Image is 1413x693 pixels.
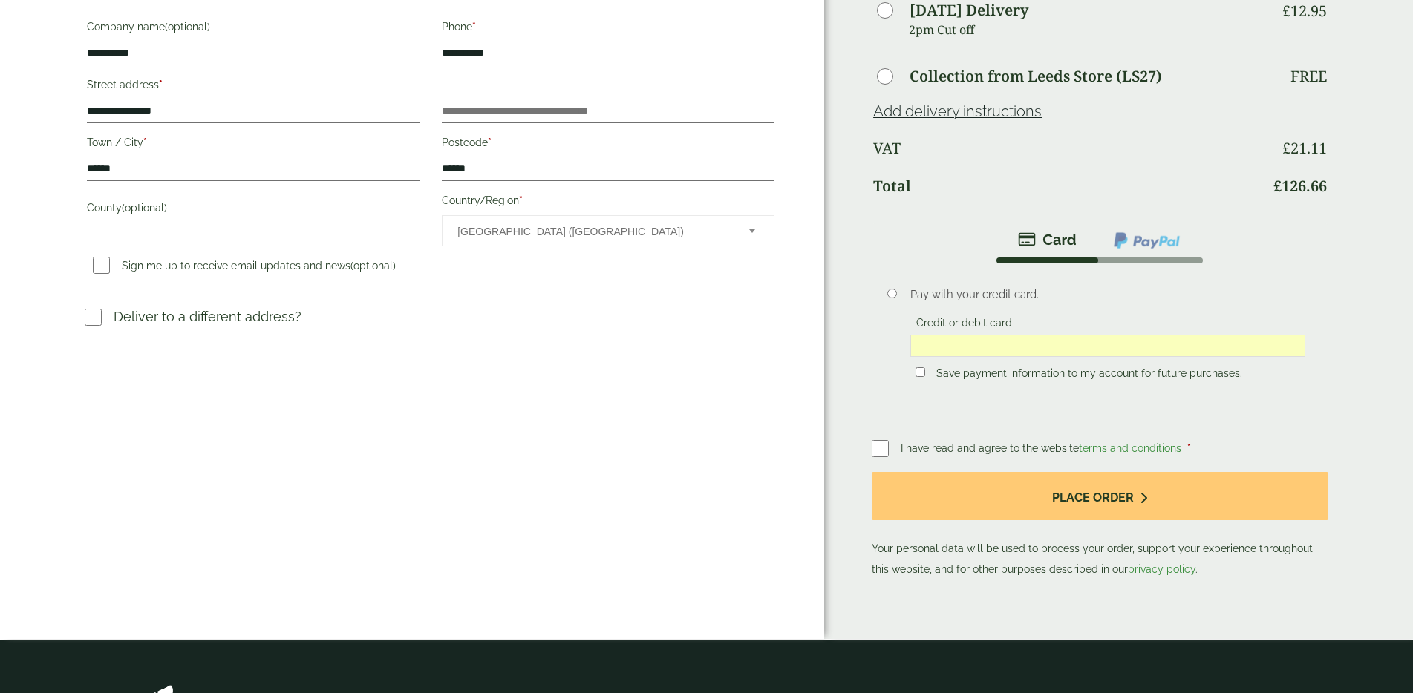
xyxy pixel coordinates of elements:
[442,16,774,42] label: Phone
[87,16,420,42] label: Company name
[910,286,1305,303] p: Pay with your credit card.
[910,69,1162,84] label: Collection from Leeds Store (LS27)
[1273,176,1327,196] bdi: 126.66
[87,260,402,276] label: Sign me up to receive email updates and news
[1282,138,1327,158] bdi: 21.11
[873,131,1263,166] th: VAT
[910,317,1018,333] label: Credit or debit card
[143,137,147,148] abbr: required
[114,306,301,326] p: Deliver to a different address?
[873,168,1263,204] th: Total
[350,260,396,272] span: (optional)
[930,367,1248,384] label: Save payment information to my account for future purchases.
[1018,231,1077,249] img: stripe.png
[1273,176,1282,196] span: £
[93,257,110,274] input: Sign me up to receive email updates and news(optional)
[1112,231,1181,250] img: ppcp-gateway.png
[519,194,523,206] abbr: required
[165,21,210,33] span: (optional)
[1079,442,1181,454] a: terms and conditions
[1187,442,1191,454] abbr: required
[1128,563,1195,575] a: privacy policy
[442,215,774,246] span: Country/Region
[873,102,1042,120] a: Add delivery instructions
[1290,68,1327,85] p: Free
[442,132,774,157] label: Postcode
[159,79,163,91] abbr: required
[872,472,1328,520] button: Place order
[901,442,1184,454] span: I have read and agree to the website
[87,132,420,157] label: Town / City
[915,339,1301,352] iframe: Secure card payment input frame
[488,137,492,148] abbr: required
[87,74,420,99] label: Street address
[1282,138,1290,158] span: £
[1282,1,1290,21] span: £
[872,472,1328,579] p: Your personal data will be used to process your order, support your experience throughout this we...
[87,197,420,223] label: County
[1282,1,1327,21] bdi: 12.95
[472,21,476,33] abbr: required
[442,190,774,215] label: Country/Region
[909,19,1263,41] p: 2pm Cut off
[457,216,729,247] span: United Kingdom (UK)
[910,3,1028,18] label: [DATE] Delivery
[122,202,167,214] span: (optional)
